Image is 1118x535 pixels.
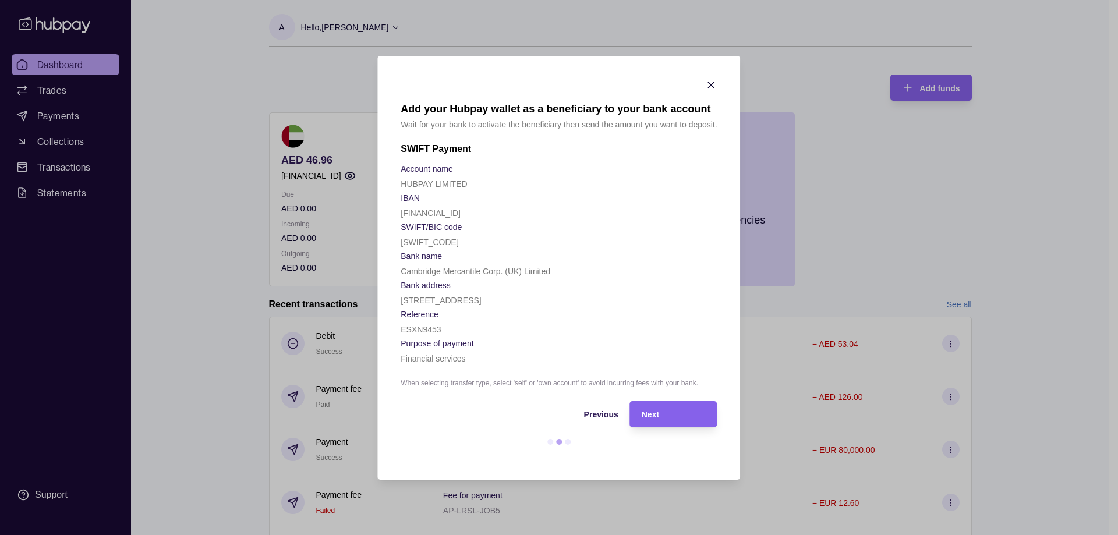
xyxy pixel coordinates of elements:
[584,410,618,419] span: Previous
[401,179,467,189] p: HUBPAY LIMITED
[401,377,717,389] p: When selecting transfer type, select 'self' or 'own account' to avoid incurring fees with your bank.
[630,401,717,427] button: Next
[401,222,462,232] p: SWIFT/BIC code
[401,208,461,218] p: [FINANCIAL_ID]
[401,296,481,305] p: [STREET_ADDRESS]
[401,267,550,276] p: Cambridge Mercantile Corp. (UK) Limited
[401,143,717,155] h2: SWIFT Payment
[401,325,441,334] p: ESXN9453
[401,118,717,131] p: Wait for your bank to activate the beneficiary then send the amount you want to deposit.
[401,164,453,173] p: Account name
[401,281,451,290] p: Bank address
[401,102,717,115] h1: Add your Hubpay wallet as a beneficiary to your bank account
[401,310,438,319] p: Reference
[401,251,442,261] p: Bank name
[401,339,473,348] p: Purpose of payment
[401,354,465,363] p: Financial services
[401,401,618,427] button: Previous
[642,410,659,419] span: Next
[401,193,420,203] p: IBAN
[401,238,459,247] p: [SWIFT_CODE]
